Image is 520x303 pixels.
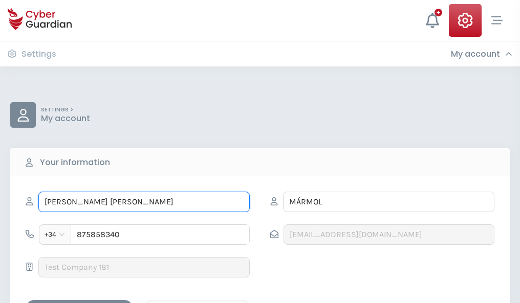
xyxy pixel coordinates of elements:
h3: My account [451,49,500,59]
h3: Settings [21,49,56,59]
input: 612345678 [71,224,250,245]
div: My account [451,49,512,59]
b: Your information [40,156,110,169]
div: + [435,9,442,16]
p: SETTINGS > [41,106,90,113]
p: My account [41,113,90,124]
span: +34 [45,227,66,242]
